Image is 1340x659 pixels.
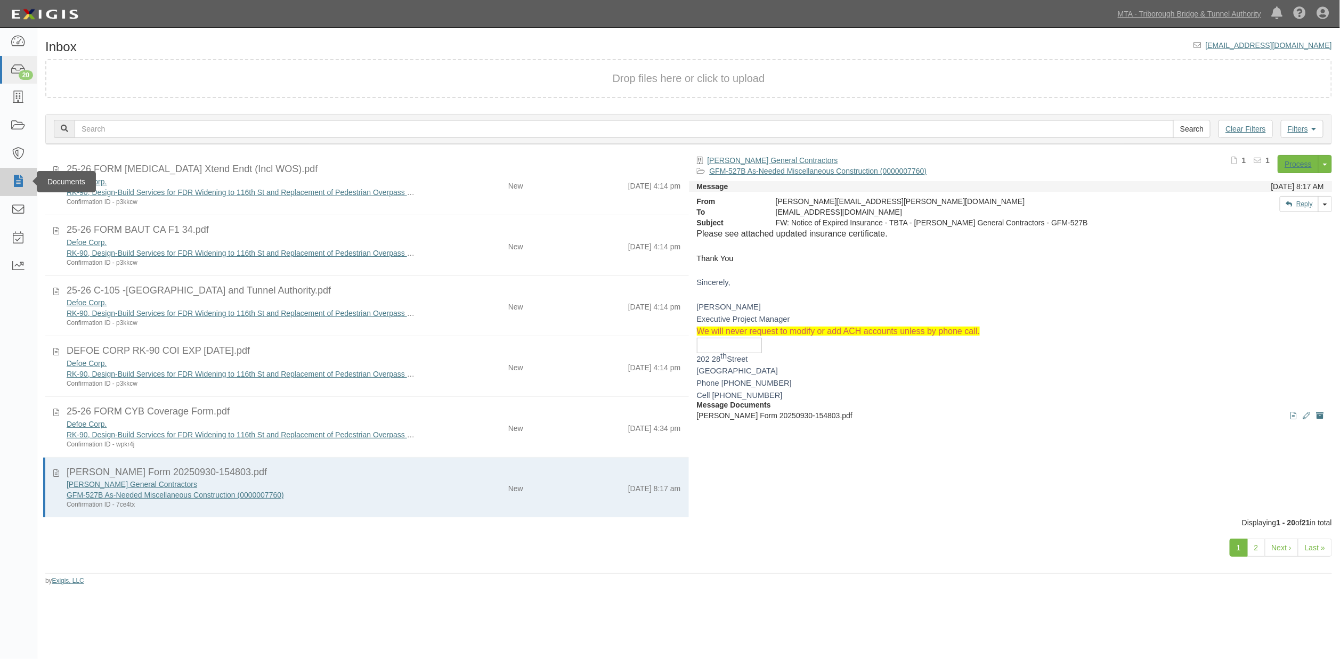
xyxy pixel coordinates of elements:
span: We will never request to modify or add ACH accounts unless by phone call. [697,327,980,336]
input: Search [75,120,1174,138]
a: 1 [1230,539,1248,557]
div: New [508,358,523,373]
a: Reply [1280,196,1319,212]
div: RK-90, Design-Build Services for FDR Widening to 116th St and Replacement of Pedestrian Overpass ... [67,429,418,440]
div: Defoe Corp. [67,358,418,369]
a: [PERSON_NAME] General Contractors [708,156,838,165]
div: Confirmation ID - p3kkcw [67,258,418,267]
div: Defoe Corp. [67,419,418,429]
img: logo-5460c22ac91f19d4615b14bd174203de0afe785f0fc80cf4dbbc73dc1793850b.png [8,5,82,24]
b: 1 - 20 [1277,518,1296,527]
a: Process [1278,155,1319,173]
b: 21 [1302,518,1310,527]
strong: Message [697,182,728,191]
div: Confirmation ID - p3kkcw [67,198,418,207]
div: RK-90, Design-Build Services for FDR Widening to 116th St and Replacement of Pedestrian Overpass ... [67,369,418,379]
i: Edit document [1303,412,1310,420]
div: Confirmation ID - p3kkcw [67,379,418,388]
a: Exigis, LLC [52,577,84,584]
a: 2 [1247,539,1265,557]
a: Next › [1265,539,1298,557]
a: MTA - Triborough Bridge & Tunnel Authority [1112,3,1266,25]
div: New [508,176,523,191]
span: th [720,352,727,360]
div: GFM-527B As-Needed Miscellaneous Construction (0000007760) [67,490,418,500]
div: ACORD Form 20250930-154803.pdf [67,466,681,479]
span: Sincerely, [697,278,730,287]
div: Defoe Corp. [67,297,418,308]
div: Defoe Corp. [67,176,418,187]
div: RK-90, Design-Build Services for FDR Widening to 116th St and Replacement of Pedestrian Overpass ... [67,187,418,198]
div: 25-26 FORM CYB Coverage Form.pdf [67,405,681,419]
button: Drop files here or click to upload [613,71,765,86]
h1: Inbox [45,40,77,54]
div: [DATE] 8:17 am [628,479,681,494]
span: Cell [PHONE_NUMBER] [697,391,783,400]
a: GFM-527B As-Needed Miscellaneous Construction (0000007760) [67,491,284,499]
i: View [1290,412,1296,420]
b: 1 [1266,156,1270,165]
i: Archive document [1317,412,1324,420]
div: FW: Notice of Expired Insurance - TBTA - D'Onofrio General Contractors - GFM-527B [768,217,1163,228]
a: Clear Filters [1219,120,1272,138]
span: Executive Project Manager [697,315,790,323]
a: Defoe Corp. [67,238,107,247]
div: New [508,479,523,494]
span: [GEOGRAPHIC_DATA] [697,367,778,375]
div: 25-26 FORM BAUT CA F1 34.pdf [67,223,681,237]
div: [DATE] 8:17 AM [1271,181,1324,192]
div: New [508,419,523,434]
a: Defoe Corp. [67,359,107,368]
input: Search [1173,120,1211,138]
div: 25-26 C-105 -Triborough Bridge and Tunnel Authority.pdf [67,284,681,298]
div: Confirmation ID - 7ce4tx [67,500,418,509]
div: [DATE] 4:14 pm [628,237,681,252]
div: DEFOE CORP RK-90 COI EXP 10.1.2026.pdf [67,344,681,358]
span: [PERSON_NAME] [697,303,761,311]
div: [DATE] 4:14 pm [628,297,681,312]
b: 1 [1242,156,1246,165]
a: RK-90, Design-Build Services for FDR Widening to 116th St and Replacement of Pedestrian Overpass ... [67,309,521,318]
div: 20 [19,70,33,80]
div: [DATE] 4:14 pm [628,176,681,191]
a: Defoe Corp. [67,420,107,428]
a: RK-90, Design-Build Services for FDR Widening to 116th St and Replacement of Pedestrian Overpass ... [67,370,521,378]
a: GFM-527B As-Needed Miscellaneous Construction (0000007760) [710,167,927,175]
div: Documents [37,171,96,192]
div: RK-90, Design-Build Services for FDR Widening to 116th St and Replacement of Pedestrian Overpass ... [67,248,418,258]
strong: From [689,196,768,207]
strong: Subject [689,217,768,228]
div: D'Onofrio General Contractors [67,479,418,490]
div: Confirmation ID - wpkr4j [67,440,418,449]
p: [PERSON_NAME] Form 20250930-154803.pdf [697,410,1325,421]
span: 202 28 [697,355,721,363]
a: RK-90, Design-Build Services for FDR Widening to 116th St and Replacement of Pedestrian Overpass ... [67,188,521,197]
a: Last » [1298,539,1332,557]
div: Confirmation ID - p3kkcw [67,319,418,328]
span: Street [727,355,748,363]
div: 25-26 FORM GLIA Xtend Endt (Incl WOS).pdf [67,162,681,176]
a: [PERSON_NAME] General Contractors [67,480,197,489]
div: New [508,297,523,312]
a: Filters [1281,120,1323,138]
div: Displaying of in total [37,517,1340,528]
div: RK-90, Design-Build Services for FDR Widening to 116th St and Replacement of Pedestrian Overpass ... [67,308,418,319]
a: Defoe Corp. [67,298,107,307]
div: [PERSON_NAME][EMAIL_ADDRESS][PERSON_NAME][DOMAIN_NAME] [768,196,1163,207]
a: RK-90, Design-Build Services for FDR Widening to 116th St and Replacement of Pedestrian Overpass ... [67,249,521,257]
p: Please see attached updated insurance certificate. [697,228,1325,240]
i: Help Center - Complianz [1294,7,1306,20]
a: RK-90, Design-Build Services for FDR Widening to 116th St and Replacement of Pedestrian Overpass ... [67,430,521,439]
div: agreement-fewxtp@mtabt.complianz.com [768,207,1163,217]
strong: Message Documents [697,401,771,409]
span: Thank You [697,254,734,263]
a: [EMAIL_ADDRESS][DOMAIN_NAME] [1206,41,1332,50]
strong: To [689,207,768,217]
div: [DATE] 4:14 pm [628,358,681,373]
div: [DATE] 4:34 pm [628,419,681,434]
small: by [45,576,84,585]
div: New [508,237,523,252]
div: Defoe Corp. [67,237,418,248]
span: Phone [PHONE_NUMBER] [697,379,792,387]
